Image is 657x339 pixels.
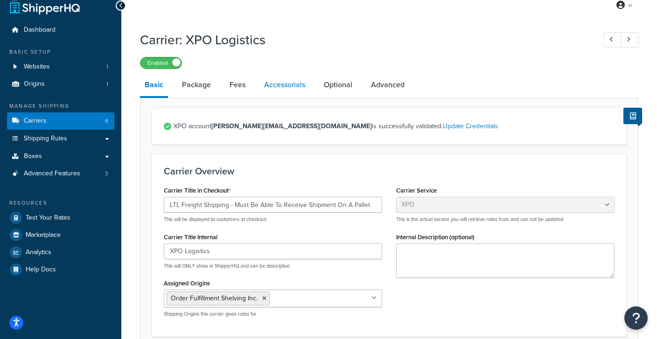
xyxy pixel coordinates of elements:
[164,166,615,176] h3: Carrier Overview
[7,58,114,76] a: Websites1
[26,214,70,222] span: Test Your Rates
[366,74,409,96] a: Advanced
[211,121,372,131] strong: [PERSON_NAME][EMAIL_ADDRESS][DOMAIN_NAME]
[140,57,182,69] label: Enabled
[621,32,639,48] a: Next Record
[396,187,437,194] label: Carrier Service
[7,227,114,243] a: Marketplace
[24,63,50,71] span: Websites
[225,74,250,96] a: Fees
[623,108,642,124] button: Show Help Docs
[624,306,648,330] button: Open Resource Center
[140,31,586,49] h1: Carrier: XPO Logistics
[24,152,42,160] span: Boxes
[26,249,51,256] span: Analytics
[164,263,382,270] p: This will ONLY show in ShipperHQ and can be descriptive
[259,74,310,96] a: Accessorials
[396,234,475,241] label: Internal Description (optional)
[443,121,498,131] a: Update Credentials
[7,199,114,207] div: Resources
[319,74,357,96] a: Optional
[7,209,114,226] a: Test Your Rates
[171,293,258,303] span: Order Fulfillment Shelving Inc.
[26,231,61,239] span: Marketplace
[7,244,114,261] a: Analytics
[7,165,114,182] li: Advanced Features
[140,74,168,98] a: Basic
[7,112,114,130] a: Carriers6
[164,280,210,287] label: Assigned Origins
[164,311,382,318] p: Shipping Origins this carrier gives rates for
[7,112,114,130] li: Carriers
[7,102,114,110] div: Manage Shipping
[7,21,114,39] a: Dashboard
[7,76,114,93] li: Origins
[7,76,114,93] a: Origins1
[24,26,56,34] span: Dashboard
[106,63,108,71] span: 1
[396,216,615,223] p: This is the actual service you will retrieve rates from and can not be updated
[174,120,615,133] span: XPO account is successfully validated.
[7,48,114,56] div: Basic Setup
[24,80,45,88] span: Origins
[106,80,108,88] span: 1
[7,58,114,76] li: Websites
[105,170,108,178] span: 3
[164,187,231,194] label: Carrier Title in Checkout
[7,130,114,147] a: Shipping Rules
[164,216,382,223] p: This will be displayed to customers at checkout
[24,135,67,143] span: Shipping Rules
[177,74,216,96] a: Package
[105,117,108,125] span: 6
[24,117,47,125] span: Carriers
[7,261,114,278] a: Help Docs
[603,32,622,48] a: Previous Record
[7,165,114,182] a: Advanced Features3
[26,266,56,274] span: Help Docs
[24,170,80,178] span: Advanced Features
[7,148,114,165] a: Boxes
[164,234,217,241] label: Carrier Title Internal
